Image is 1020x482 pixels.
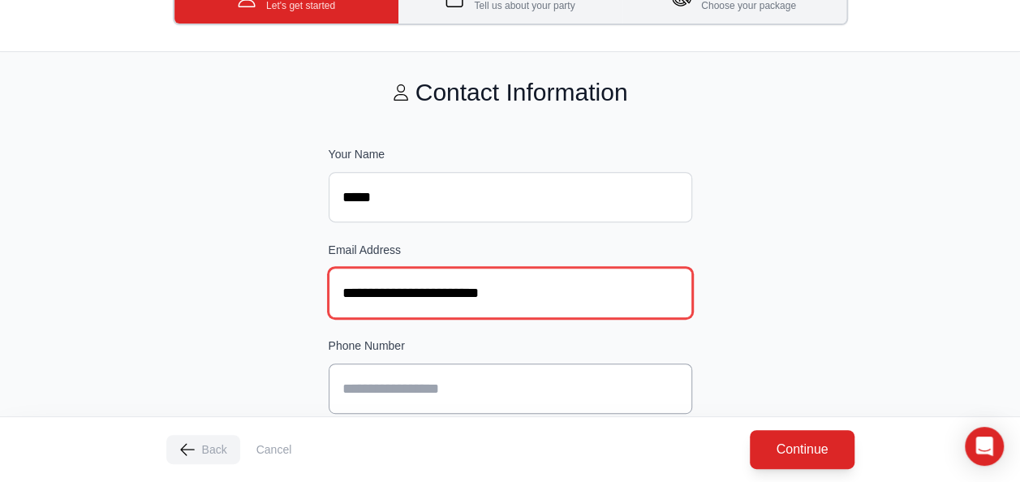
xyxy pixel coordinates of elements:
div: Open Intercom Messenger [965,427,1004,466]
button: Back [166,435,240,464]
label: Your Name [329,146,692,162]
span: Back [202,441,227,458]
button: Continue [750,430,854,469]
label: Phone Number [329,338,692,354]
h2: Contact Information [166,78,854,107]
img: User [393,84,409,101]
img: Arrow Left [179,441,196,458]
label: Email Address [329,242,692,258]
button: Cancel [250,438,299,461]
